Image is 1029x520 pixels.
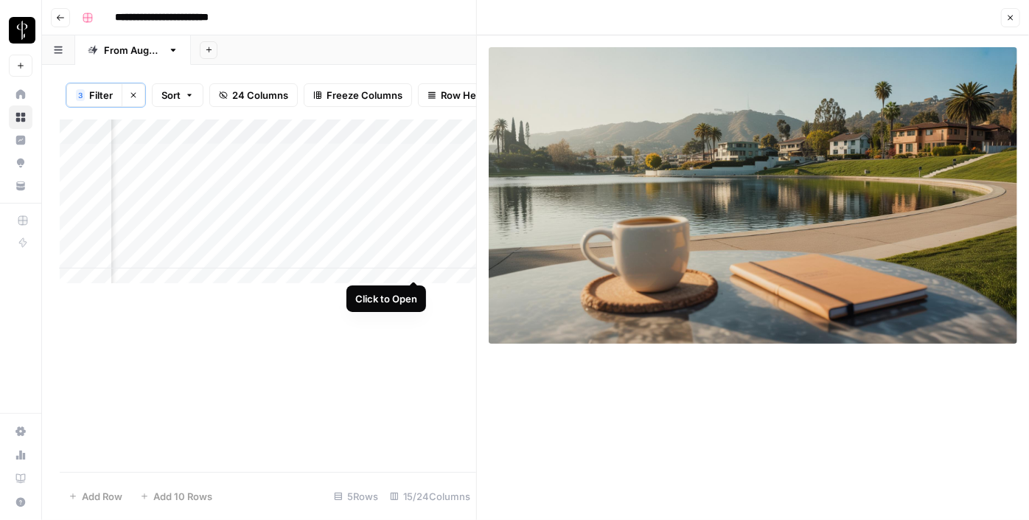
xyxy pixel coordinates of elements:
a: Home [9,83,32,106]
button: 3Filter [66,83,122,107]
img: Row/Cell [489,47,1017,344]
div: 3 [76,89,85,101]
button: Row Height [418,83,503,107]
a: Browse [9,105,32,129]
button: Help + Support [9,490,32,514]
a: From [DATE] [75,35,191,65]
button: Workspace: LP Production Workloads [9,12,32,49]
span: Add Row [82,489,122,504]
a: Settings [9,420,32,443]
img: LP Production Workloads Logo [9,17,35,44]
a: Learning Hub [9,467,32,490]
span: Freeze Columns [327,88,402,103]
button: Add Row [60,485,131,508]
div: From [DATE] [104,43,162,58]
span: Row Height [441,88,494,103]
button: 24 Columns [209,83,298,107]
span: 24 Columns [232,88,288,103]
div: 5 Rows [328,485,384,508]
span: Sort [161,88,181,103]
button: Freeze Columns [304,83,412,107]
span: Filter [89,88,113,103]
span: 3 [78,89,83,101]
span: Add 10 Rows [153,489,212,504]
a: Insights [9,128,32,152]
div: 15/24 Columns [384,485,476,508]
a: Your Data [9,174,32,198]
div: Click to Open [355,291,417,306]
a: Opportunities [9,151,32,175]
button: Add 10 Rows [131,485,221,508]
button: Sort [152,83,203,107]
a: Usage [9,443,32,467]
